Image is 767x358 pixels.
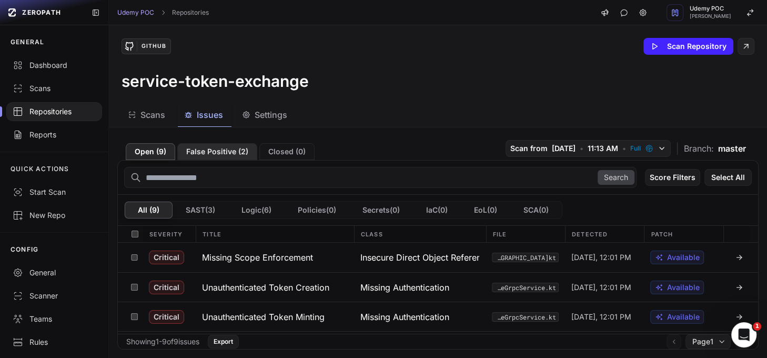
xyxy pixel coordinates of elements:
[228,202,285,218] button: Logic(6)
[360,281,449,294] span: Missing Authentication
[552,143,576,154] span: [DATE]
[13,291,96,301] div: Scanner
[690,6,731,12] span: Udemy POC
[692,336,713,347] span: Page 1
[718,142,746,155] span: master
[208,335,239,349] button: Export
[690,14,731,19] span: [PERSON_NAME]
[630,144,641,153] span: Full
[360,311,449,323] span: Missing Authentication
[196,243,354,272] button: Missing Scope Enforcement
[126,143,175,160] button: Open (9)
[486,226,565,242] div: File
[644,226,723,242] div: Patch
[565,226,644,242] div: Detected
[598,170,634,185] button: Search
[118,302,758,331] div: Critical Unauthenticated Token Minting Missing Authentication src/main/kotlin/com/udemy/services/...
[202,281,329,294] h3: Unauthenticated Token Creation
[13,60,96,71] div: Dashboard
[255,108,287,121] span: Settings
[149,251,184,264] span: Critical
[177,143,257,160] button: False Positive (2)
[13,106,96,117] div: Repositories
[143,226,196,242] div: Severity
[137,42,170,51] div: GitHub
[149,310,184,324] span: Critical
[571,252,631,263] span: [DATE], 12:01 PM
[667,252,699,263] span: Available
[349,202,413,218] button: Secrets(0)
[126,336,199,347] div: Showing 1 - 9 of 9 issues
[149,281,184,294] span: Critical
[413,202,461,218] button: IaC(0)
[667,312,699,322] span: Available
[13,83,96,94] div: Scans
[643,38,733,55] button: Scan Repository
[159,9,167,16] svg: chevron right,
[4,4,83,21] a: ZEROPATH
[685,334,731,349] button: Page1
[259,143,315,160] button: Closed (0)
[580,143,583,154] span: •
[645,169,700,186] button: Score Filters
[172,8,209,17] a: Repositories
[196,302,354,331] button: Unauthenticated Token Minting
[506,140,671,157] button: Scan from [DATE] • 11:13 AM • Full
[492,253,559,262] button: src/main/kotlin/com/udemy/services/tokenexchangeservice/service/[GEOGRAPHIC_DATA]kt
[11,245,38,254] p: CONFIG
[510,202,562,218] button: SCA(0)
[13,314,96,324] div: Teams
[731,322,756,347] iframe: Intercom live chat
[704,169,752,186] button: Select All
[117,8,209,17] nav: breadcrumb
[11,38,44,46] p: GENERAL
[13,130,96,140] div: Reports
[118,243,758,272] div: Critical Missing Scope Enforcement Insecure Direct Object Reference (IDOR) src/main/kotlin/com/ud...
[13,187,96,197] div: Start Scan
[13,337,96,347] div: Rules
[13,210,96,221] div: New Repo
[196,273,354,302] button: Unauthenticated Token Creation
[461,202,510,218] button: EoL(0)
[118,272,758,302] div: Critical Unauthenticated Token Creation Missing Authentication src/main/kotlin/com/udemy/services...
[684,142,714,155] span: Branch:
[173,202,228,218] button: SAST(3)
[360,251,480,264] span: Insecure Direct Object Reference (IDOR)
[753,322,761,331] span: 1
[588,143,618,154] span: 11:13 AM
[122,72,309,91] h3: service-token-exchange
[196,226,354,242] div: Title
[492,283,559,292] button: src/main/kotlin/com/udemy/services/tokenexchangeservice/grpc/TokenExchangeGrpcService.kt
[202,311,325,323] h3: Unauthenticated Token Minting
[140,108,165,121] span: Scans
[117,8,154,17] a: Udemy POC
[202,251,313,264] h3: Missing Scope Enforcement
[510,143,548,154] span: Scan from
[571,282,631,293] span: [DATE], 12:01 PM
[11,165,69,173] p: QUICK ACTIONS
[125,202,173,218] button: All (9)
[667,282,699,293] span: Available
[571,312,631,322] span: [DATE], 12:01 PM
[13,267,96,278] div: General
[492,312,559,322] button: src/main/kotlin/com/udemy/services/tokenexchangeservice/grpc/TokenExchangeGrpcService.kt
[197,108,223,121] span: Issues
[22,8,61,17] span: ZEROPATH
[285,202,349,218] button: Policies(0)
[354,226,486,242] div: Class
[622,143,626,154] span: •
